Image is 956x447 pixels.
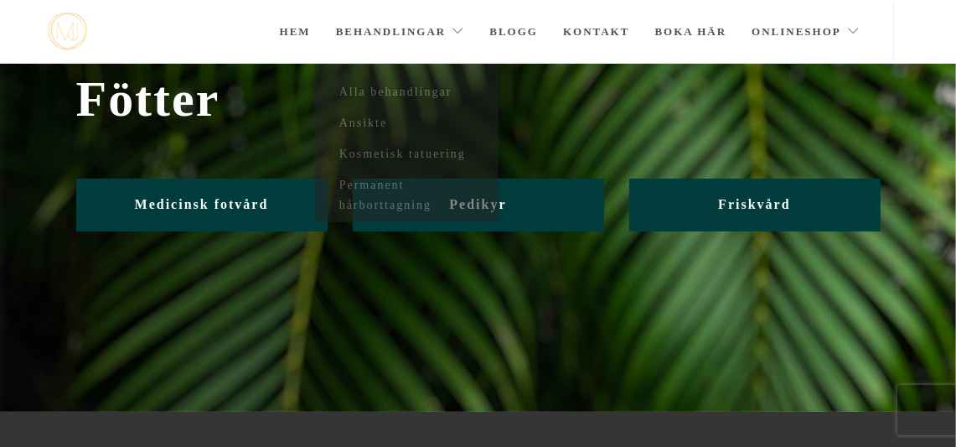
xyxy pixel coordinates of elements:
a: Permanent hårborttagning [314,170,499,221]
a: Medicinsk fotvård [76,179,328,231]
a: mjstudio mjstudio mjstudio [48,13,87,50]
a: Onlineshop [752,3,860,61]
span: Fötter [76,70,881,128]
span: Friskvård [718,198,790,212]
a: Kontakt [563,3,630,61]
a: Kosmetisk tatuering [314,139,499,170]
img: mjstudio [48,13,87,50]
a: Boka här [655,3,727,61]
span: Medicinsk fotvård [135,198,269,212]
a: Blogg [489,3,538,61]
a: Friskvård [629,179,881,231]
a: Fötter [314,221,499,252]
a: Ansikte [314,108,499,139]
a: Hem [280,3,311,61]
a: Behandlingar [336,3,465,61]
a: Alla behandlingar [314,77,499,108]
